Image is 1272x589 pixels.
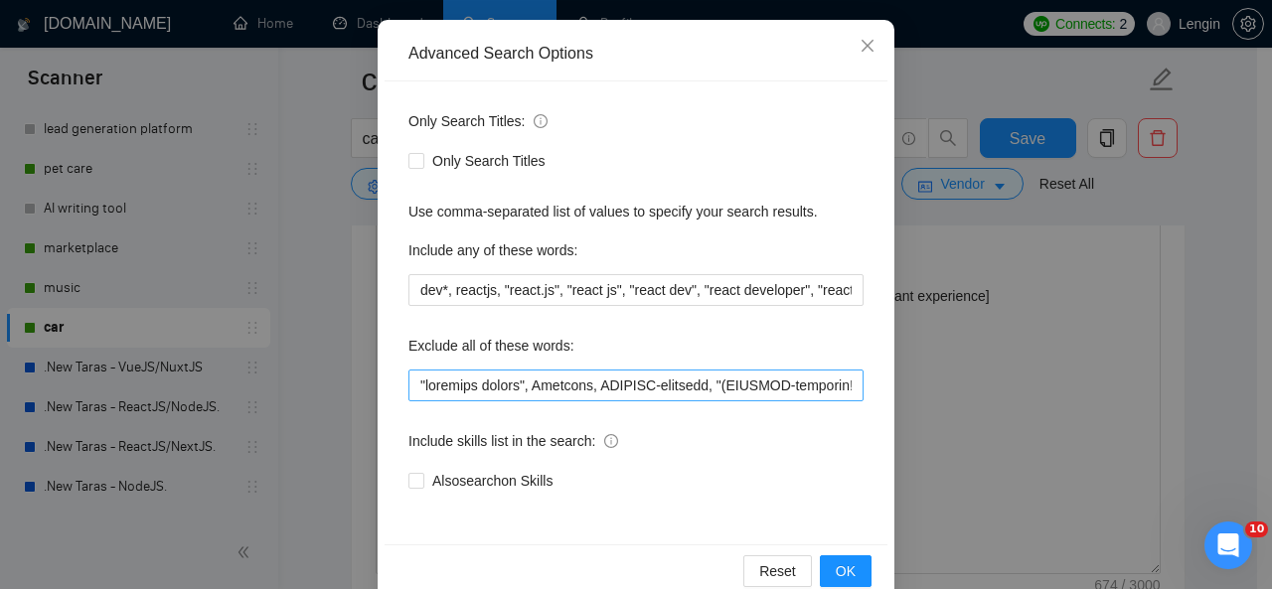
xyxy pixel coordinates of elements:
[759,560,796,582] span: Reset
[1245,521,1268,537] span: 10
[534,114,548,128] span: info-circle
[836,560,856,582] span: OK
[860,38,875,54] span: close
[408,110,548,132] span: Only Search Titles:
[408,430,618,452] span: Include skills list in the search:
[604,434,618,448] span: info-circle
[424,150,554,172] span: Only Search Titles
[408,234,577,266] label: Include any of these words:
[841,20,894,74] button: Close
[424,470,560,492] span: Also search on Skills
[743,555,812,587] button: Reset
[408,201,864,222] div: Use comma-separated list of values to specify your search results.
[408,43,864,65] div: Advanced Search Options
[820,555,872,587] button: OK
[1204,521,1252,569] iframe: Intercom live chat
[408,330,574,362] label: Exclude all of these words:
